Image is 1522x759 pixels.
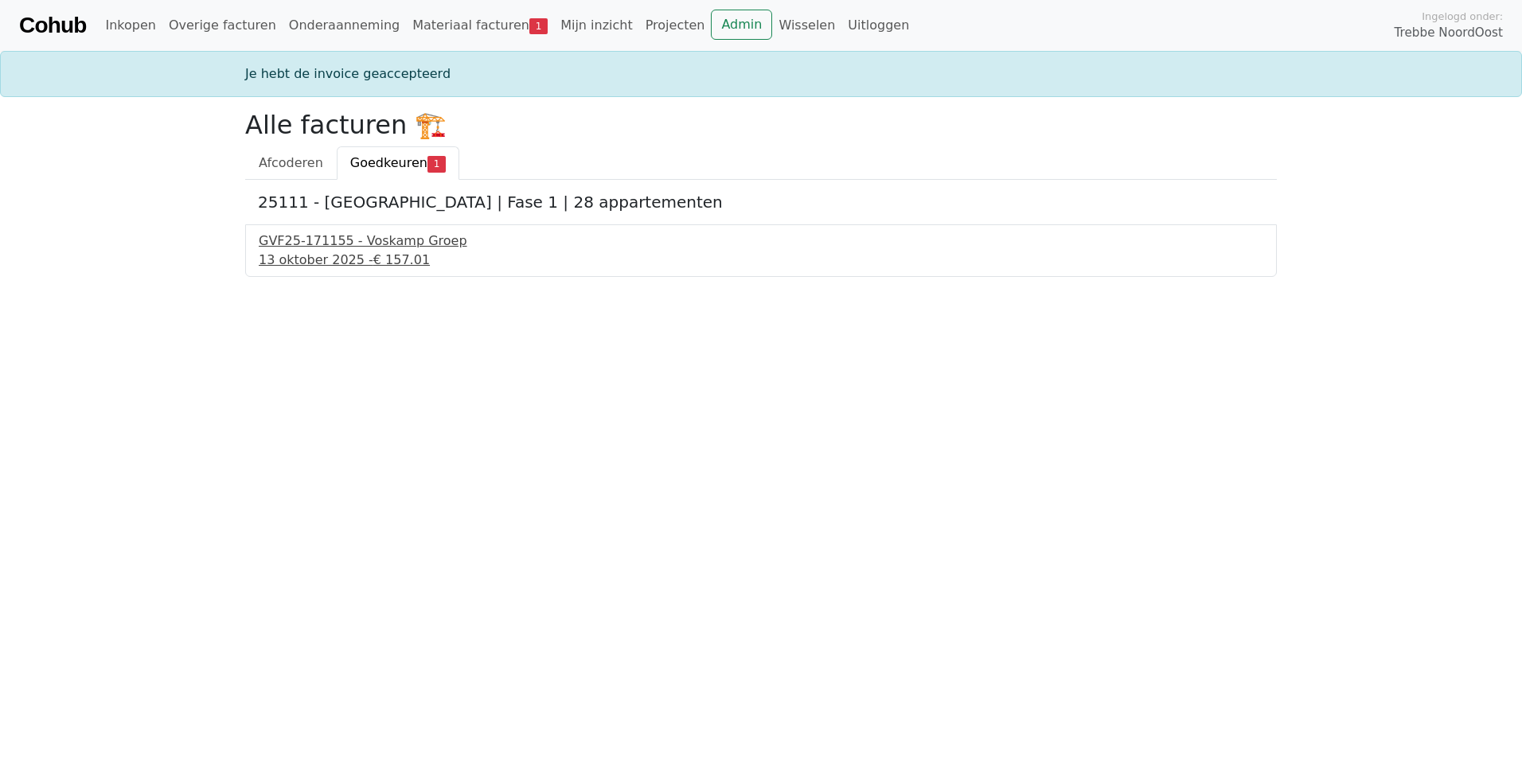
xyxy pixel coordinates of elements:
span: 1 [529,18,548,34]
a: Wisselen [772,10,841,41]
span: 1 [427,156,446,172]
div: Je hebt de invoice geaccepteerd [236,64,1286,84]
a: GVF25-171155 - Voskamp Groep13 oktober 2025 -€ 157.01 [259,232,1263,270]
div: GVF25-171155 - Voskamp Groep [259,232,1263,251]
h5: 25111 - [GEOGRAPHIC_DATA] | Fase 1 | 28 appartementen [258,193,1264,212]
a: Mijn inzicht [554,10,639,41]
span: € 157.01 [373,252,430,267]
h2: Alle facturen 🏗️ [245,110,1277,140]
span: Trebbe NoordOost [1395,24,1503,42]
a: Onderaanneming [283,10,406,41]
a: Inkopen [99,10,162,41]
a: Cohub [19,6,86,45]
a: Afcoderen [245,146,337,180]
a: Overige facturen [162,10,283,41]
a: Projecten [639,10,712,41]
a: Materiaal facturen1 [406,10,554,41]
a: Admin [711,10,772,40]
span: Goedkeuren [350,155,427,170]
a: Goedkeuren1 [337,146,459,180]
span: Ingelogd onder: [1422,9,1503,24]
a: Uitloggen [841,10,915,41]
span: Afcoderen [259,155,323,170]
div: 13 oktober 2025 - [259,251,1263,270]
